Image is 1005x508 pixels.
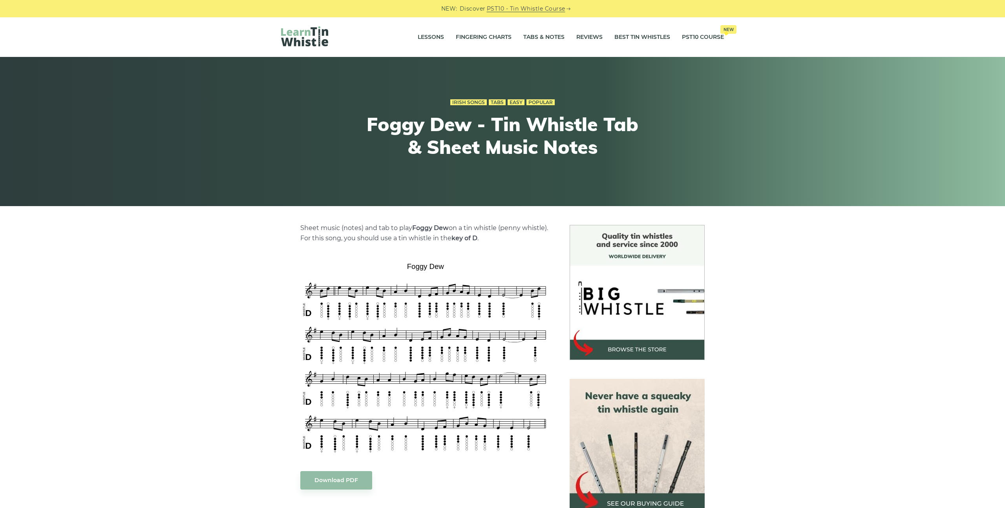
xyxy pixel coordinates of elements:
[300,223,551,243] p: Sheet music (notes) and tab to play on a tin whistle (penny whistle). For this song, you should u...
[412,224,449,232] strong: Foggy Dew
[526,99,555,106] a: Popular
[489,99,506,106] a: Tabs
[523,27,565,47] a: Tabs & Notes
[450,99,487,106] a: Irish Songs
[720,25,736,34] span: New
[358,113,647,158] h1: Foggy Dew - Tin Whistle Tab & Sheet Music Notes
[451,234,477,242] strong: key of D
[508,99,524,106] a: Easy
[300,259,551,455] img: Foggy Dew Tin Whistle Tab & Sheet Music
[682,27,724,47] a: PST10 CourseNew
[418,27,444,47] a: Lessons
[576,27,603,47] a: Reviews
[300,471,372,490] a: Download PDF
[570,225,705,360] img: BigWhistle Tin Whistle Store
[456,27,512,47] a: Fingering Charts
[281,26,328,46] img: LearnTinWhistle.com
[614,27,670,47] a: Best Tin Whistles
